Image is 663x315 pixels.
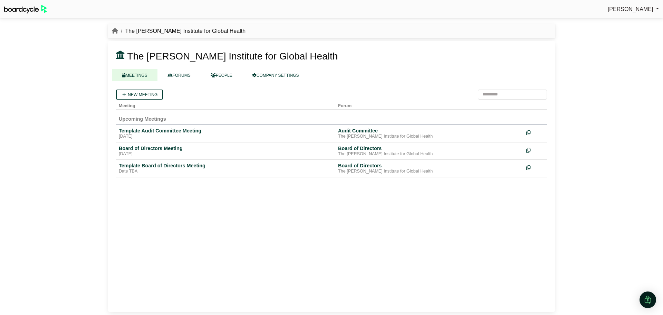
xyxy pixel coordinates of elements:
a: MEETINGS [112,69,157,81]
div: The [PERSON_NAME] Institute for Global Health [338,134,521,139]
div: The [PERSON_NAME] Institute for Global Health [338,169,521,174]
div: Template Board of Directors Meeting [119,163,333,169]
a: PEOPLE [201,69,242,81]
div: The [PERSON_NAME] Institute for Global Health [338,151,521,157]
div: Board of Directors [338,145,521,151]
a: Template Audit Committee Meeting [DATE] [119,128,333,139]
a: Audit Committee The [PERSON_NAME] Institute for Global Health [338,128,521,139]
a: Board of Directors The [PERSON_NAME] Institute for Global Health [338,163,521,174]
div: Board of Directors Meeting [119,145,333,151]
div: [DATE] [119,151,333,157]
a: New meeting [116,90,163,100]
nav: breadcrumb [112,27,246,36]
th: Forum [335,100,523,110]
span: [PERSON_NAME] [608,6,653,12]
a: [PERSON_NAME] [608,5,659,14]
a: Board of Directors The [PERSON_NAME] Institute for Global Health [338,145,521,157]
a: FORUMS [157,69,201,81]
a: COMPANY SETTINGS [242,69,309,81]
div: Date TBA [119,169,333,174]
a: Template Board of Directors Meeting Date TBA [119,163,333,174]
div: Make a copy [526,128,544,137]
a: Board of Directors Meeting [DATE] [119,145,333,157]
div: Make a copy [526,145,544,155]
li: The [PERSON_NAME] Institute for Global Health [118,27,246,36]
div: Make a copy [526,163,544,172]
img: BoardcycleBlackGreen-aaafeed430059cb809a45853b8cf6d952af9d84e6e89e1f1685b34bfd5cb7d64.svg [4,5,47,13]
span: The [PERSON_NAME] Institute for Global Health [127,51,338,62]
div: Open Intercom Messenger [640,291,656,308]
div: Template Audit Committee Meeting [119,128,333,134]
div: Audit Committee [338,128,521,134]
td: Upcoming Meetings [116,109,547,124]
div: [DATE] [119,134,333,139]
th: Meeting [116,100,335,110]
div: Board of Directors [338,163,521,169]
